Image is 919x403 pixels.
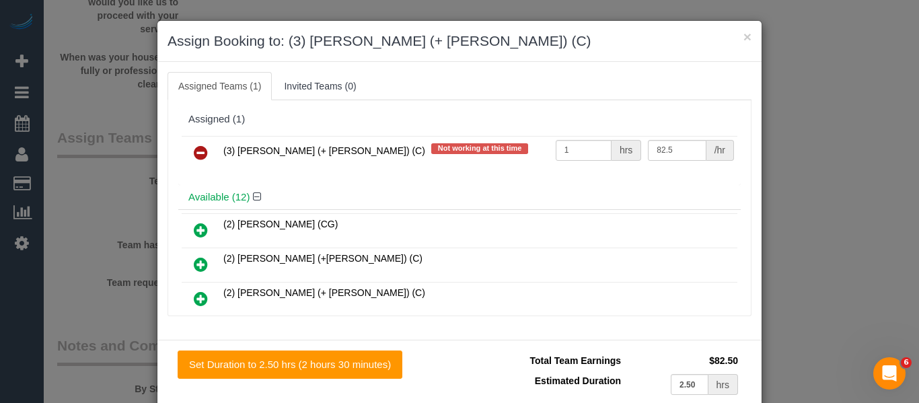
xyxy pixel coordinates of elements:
a: Invited Teams (0) [273,72,367,100]
a: Assigned Teams (1) [168,72,272,100]
span: (2) [PERSON_NAME] (+[PERSON_NAME]) (C) [223,253,422,264]
div: hrs [612,140,641,161]
span: Not working at this time [431,143,529,154]
td: $82.50 [624,351,741,371]
div: Assigned (1) [188,114,731,125]
span: Estimated Duration [535,375,621,386]
button: Set Duration to 2.50 hrs (2 hours 30 minutes) [178,351,402,379]
span: (2) [PERSON_NAME] (+ [PERSON_NAME]) (C) [223,287,425,298]
span: 6 [901,357,912,368]
span: (3) [PERSON_NAME] (+ [PERSON_NAME]) (C) [223,145,425,156]
span: (2) [PERSON_NAME] (CG) [223,219,338,229]
iframe: Intercom live chat [873,357,906,390]
h3: Assign Booking to: (3) [PERSON_NAME] (+ [PERSON_NAME]) (C) [168,31,751,51]
td: Total Team Earnings [470,351,624,371]
h4: Available (12) [188,192,731,203]
div: hrs [708,374,738,395]
button: × [743,30,751,44]
div: /hr [706,140,734,161]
